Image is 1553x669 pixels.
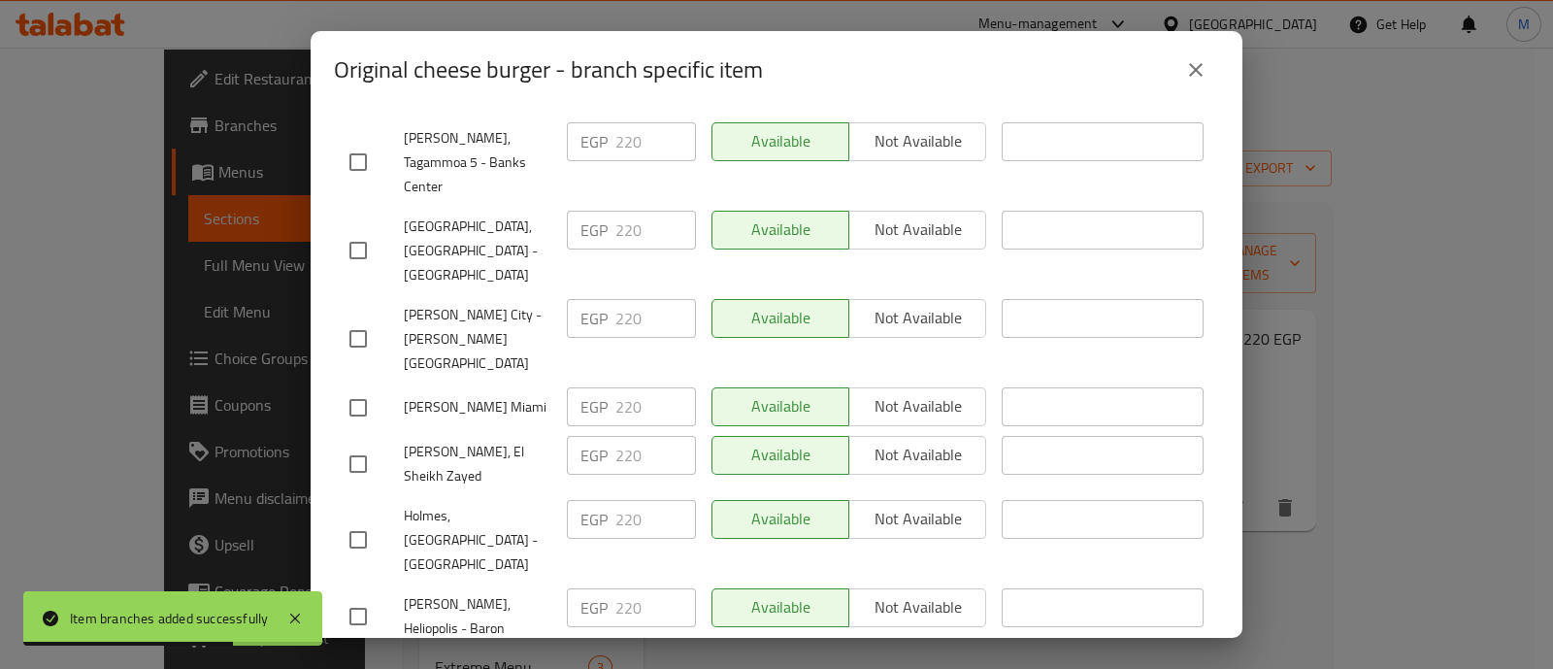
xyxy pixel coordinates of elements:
p: EGP [580,508,608,531]
input: Please enter price [615,122,696,161]
button: close [1173,47,1219,93]
input: Please enter price [615,588,696,627]
p: EGP [580,130,608,153]
span: [PERSON_NAME], El Sheikh Zayed [404,440,551,488]
span: [PERSON_NAME], Tagammoa 5 - Banks Center [404,126,551,199]
p: EGP [580,218,608,242]
span: [PERSON_NAME] Miami [404,395,551,419]
input: Please enter price [615,387,696,426]
span: [PERSON_NAME], Heliopolis - Baron [404,592,551,641]
input: Please enter price [615,299,696,338]
span: [GEOGRAPHIC_DATA], [GEOGRAPHIC_DATA] - [GEOGRAPHIC_DATA] [404,215,551,287]
input: Please enter price [615,436,696,475]
span: [PERSON_NAME], Miami Temp [404,62,551,111]
span: [PERSON_NAME] City - [PERSON_NAME][GEOGRAPHIC_DATA] [404,303,551,376]
p: EGP [580,596,608,619]
div: Item branches added successfully [70,608,268,629]
p: EGP [580,307,608,330]
input: Please enter price [615,500,696,539]
span: Holmes, [GEOGRAPHIC_DATA] - [GEOGRAPHIC_DATA] [404,504,551,577]
h2: Original cheese burger - branch specific item [334,54,763,85]
p: EGP [580,395,608,418]
input: Please enter price [615,211,696,250]
p: EGP [580,444,608,467]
